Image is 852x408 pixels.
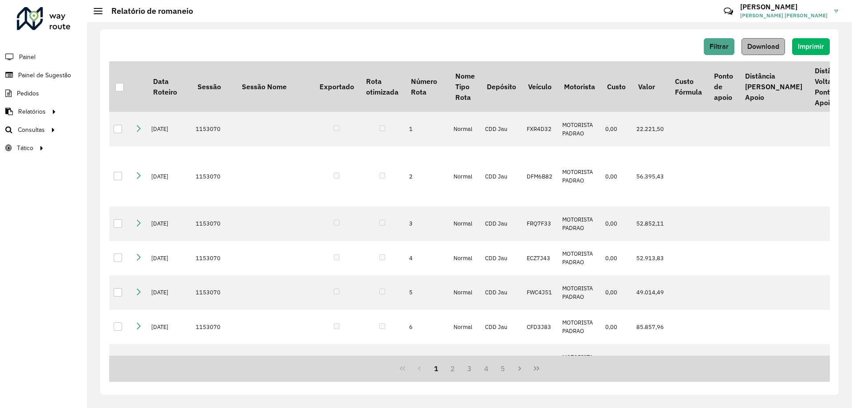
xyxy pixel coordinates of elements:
[601,61,631,112] th: Custo
[481,241,522,276] td: CDD Jau
[522,310,558,345] td: CFD3J83
[191,310,236,345] td: 1153070
[528,360,545,377] button: Last Page
[558,241,601,276] td: MOTORISTA PADRAO
[522,206,558,241] td: FRQ7F33
[558,61,601,112] th: Motorista
[147,147,191,206] td: [DATE]
[478,360,495,377] button: 4
[710,43,729,50] span: Filtrar
[449,61,481,112] th: Nome Tipo Rota
[449,275,481,310] td: Normal
[798,43,824,50] span: Imprimir
[405,206,449,241] td: 3
[405,147,449,206] td: 2
[558,310,601,345] td: MOTORISTA PADRAO
[103,6,193,16] h2: Relatório de romaneio
[18,71,71,80] span: Painel de Sugestão
[449,344,481,379] td: Normal
[809,61,851,112] th: Distância Volta Ponto Apoio
[444,360,461,377] button: 2
[601,344,631,379] td: 0,00
[747,43,779,50] span: Download
[147,310,191,345] td: [DATE]
[191,275,236,310] td: 1153070
[449,112,481,147] td: Normal
[632,206,669,241] td: 52.852,11
[632,241,669,276] td: 52.913,83
[17,143,33,153] span: Tático
[632,310,669,345] td: 85.857,96
[742,38,785,55] button: Download
[17,89,39,98] span: Pedidos
[191,241,236,276] td: 1153070
[481,344,522,379] td: CDD Jau
[313,61,360,112] th: Exportado
[558,147,601,206] td: MOTORISTA PADRAO
[511,360,528,377] button: Next Page
[449,241,481,276] td: Normal
[601,241,631,276] td: 0,00
[191,344,236,379] td: 1153070
[191,112,236,147] td: 1153070
[405,112,449,147] td: 1
[481,275,522,310] td: CDD Jau
[191,61,236,112] th: Sessão
[481,112,522,147] td: CDD Jau
[481,206,522,241] td: CDD Jau
[522,241,558,276] td: ECZ7J43
[147,344,191,379] td: [DATE]
[558,344,601,379] td: MOTORISTA PADRAO
[632,147,669,206] td: 56.395,43
[495,360,512,377] button: 5
[481,147,522,206] td: CDD Jau
[449,206,481,241] td: Normal
[632,112,669,147] td: 22.221,50
[405,275,449,310] td: 5
[405,344,449,379] td: 7
[719,2,738,21] a: Contato Rápido
[601,147,631,206] td: 0,00
[360,61,404,112] th: Rota otimizada
[740,12,828,20] span: [PERSON_NAME] [PERSON_NAME]
[632,275,669,310] td: 49.014,49
[147,206,191,241] td: [DATE]
[147,112,191,147] td: [DATE]
[558,112,601,147] td: MOTORISTA PADRAO
[405,241,449,276] td: 4
[522,112,558,147] td: FXR4D32
[739,61,809,112] th: Distância [PERSON_NAME] Apoio
[481,61,522,112] th: Depósito
[18,107,46,116] span: Relatórios
[601,206,631,241] td: 0,00
[601,275,631,310] td: 0,00
[704,38,734,55] button: Filtrar
[449,147,481,206] td: Normal
[461,360,478,377] button: 3
[740,3,828,11] h3: [PERSON_NAME]
[191,206,236,241] td: 1153070
[792,38,830,55] button: Imprimir
[147,275,191,310] td: [DATE]
[601,112,631,147] td: 0,00
[449,310,481,345] td: Normal
[19,52,35,62] span: Painel
[632,61,669,112] th: Valor
[632,344,669,379] td: 38.497,66
[522,147,558,206] td: DFM6B82
[147,241,191,276] td: [DATE]
[558,206,601,241] td: MOTORISTA PADRAO
[522,61,558,112] th: Veículo
[481,310,522,345] td: CDD Jau
[405,310,449,345] td: 6
[18,125,45,135] span: Consultas
[522,275,558,310] td: FWC4J51
[601,310,631,345] td: 0,00
[236,61,313,112] th: Sessão Nome
[147,61,191,112] th: Data Roteiro
[428,360,445,377] button: 1
[708,61,739,112] th: Ponto de apoio
[558,275,601,310] td: MOTORISTA PADRAO
[669,61,708,112] th: Custo Fórmula
[191,147,236,206] td: 1153070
